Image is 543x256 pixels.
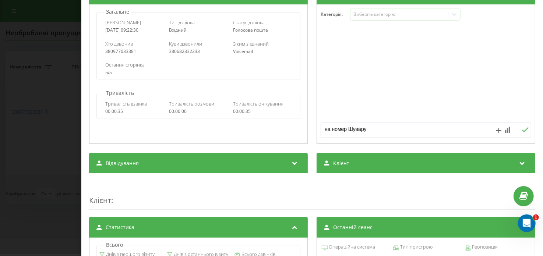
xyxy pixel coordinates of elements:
span: 1 [533,214,539,220]
p: Тривалість [104,89,136,97]
span: Останній сеанс [333,224,373,231]
span: Статистика [106,224,134,231]
div: 00:00:35 [105,109,164,114]
span: Відвідування [106,160,139,167]
span: Куди дзвонили [169,40,202,47]
div: 00:00:00 [169,109,228,114]
div: 380682332233 [169,49,228,54]
iframe: Intercom live chat [518,214,536,232]
span: Клієнт [89,195,111,205]
span: Тривалість очікування [233,100,284,107]
span: Тип дзвінка [169,19,195,26]
span: З ким з'єднаний [233,40,269,47]
textarea: на номер Шувару [321,122,489,136]
span: Операційна система [328,243,375,251]
div: [DATE] 09:22:30 [105,28,164,33]
span: Хто дзвонив [105,40,133,47]
div: 380977033381 [105,49,164,54]
span: Клієнт [333,160,349,167]
span: [PERSON_NAME] [105,19,141,26]
span: Остання сторінка [105,61,145,68]
h4: Категорія : [321,12,350,17]
div: : [89,181,535,210]
span: Вхідний [169,27,187,33]
span: Тип пристрою [399,243,433,251]
span: Тривалість дзвінка [105,100,147,107]
span: Геопозиція [471,243,498,251]
p: Загальне [104,8,131,15]
span: Статус дзвінка [233,19,265,26]
div: Виберіть категорію [353,11,445,17]
div: n/a [105,70,292,75]
span: Голосова пошта [233,27,268,33]
div: 00:00:35 [233,109,292,114]
p: Всього [104,241,125,249]
div: Voicemail [233,49,292,54]
span: Тривалість розмови [169,100,215,107]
